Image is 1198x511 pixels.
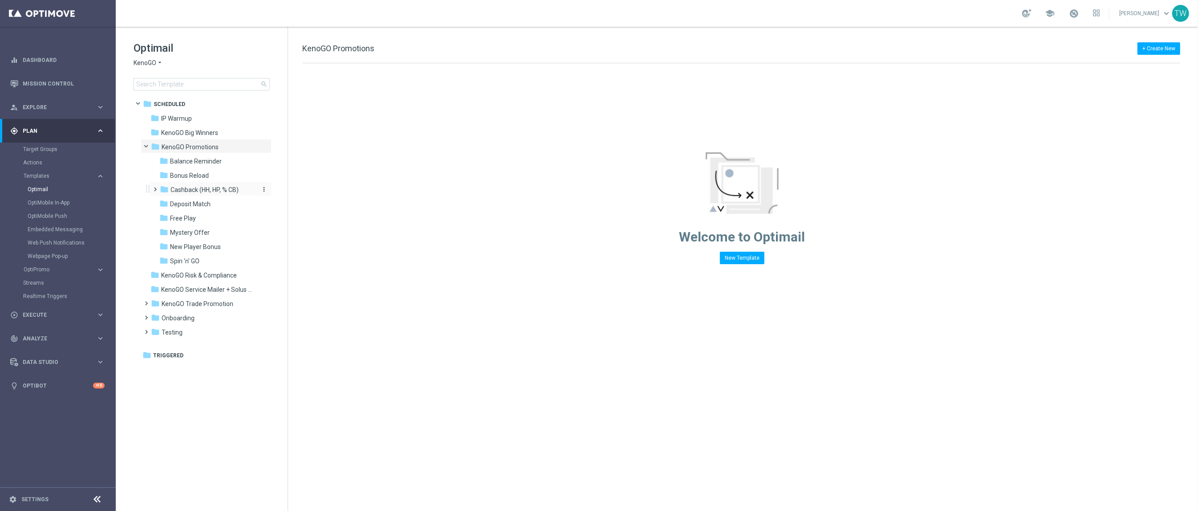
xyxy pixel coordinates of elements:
div: OptiMobile Push [28,209,115,223]
div: TW [1172,5,1189,22]
span: Data Studio [23,360,96,365]
a: Optimail [28,186,93,193]
i: keyboard_arrow_right [96,311,105,319]
span: Welcome to Optimail [679,229,805,245]
span: Plan [23,128,96,134]
i: folder [159,256,168,265]
a: Web Push Notifications [28,239,93,246]
i: folder [160,185,169,194]
div: OptiPromo [24,267,96,272]
span: keyboard_arrow_down [1161,8,1171,18]
div: Realtime Triggers [23,290,115,303]
i: folder [142,351,151,360]
a: OptiMobile Push [28,213,93,220]
i: folder [159,171,168,180]
span: Templates [24,173,87,179]
span: Spin 'n' GO [170,257,199,265]
button: track_changes Analyze keyboard_arrow_right [10,335,105,342]
div: Plan [10,127,96,135]
button: gps_fixed Plan keyboard_arrow_right [10,127,105,135]
span: Explore [23,105,96,110]
a: Streams [23,279,93,286]
i: lightbulb [10,382,18,390]
i: folder [159,242,168,251]
i: keyboard_arrow_right [96,103,105,111]
i: keyboard_arrow_right [96,127,105,135]
i: play_circle_outline [10,311,18,319]
button: equalizer Dashboard [10,57,105,64]
i: folder [150,128,159,137]
span: Triggered [153,352,183,360]
button: Data Studio keyboard_arrow_right [10,359,105,366]
a: Dashboard [23,48,105,72]
a: Target Groups [23,146,93,153]
a: Embedded Messaging [28,226,93,233]
a: OptiMobile In-App [28,199,93,206]
span: school [1045,8,1055,18]
a: Optibot [23,374,93,397]
span: Analyze [23,336,96,341]
div: Embedded Messaging [28,223,115,236]
span: Free Play [170,214,196,222]
button: Mission Control [10,80,105,87]
a: Mission Control [23,72,105,95]
i: keyboard_arrow_right [96,358,105,366]
i: track_changes [10,335,18,343]
div: OptiMobile In-App [28,196,115,209]
button: Templates keyboard_arrow_right [23,172,105,180]
i: gps_fixed [10,127,18,135]
button: + Create New [1137,42,1180,55]
i: equalizer [10,56,18,64]
i: more_vert [260,186,268,193]
button: KenoGO arrow_drop_down [134,59,163,67]
a: [PERSON_NAME]keyboard_arrow_down [1118,7,1172,20]
div: Actions [23,156,115,169]
div: Webpage Pop-up [28,249,115,263]
span: Balance Reminder [170,157,222,165]
span: KenoGO Promotions [162,143,219,151]
i: folder [151,313,160,322]
button: OptiPromo keyboard_arrow_right [23,266,105,273]
div: person_search Explore keyboard_arrow_right [10,104,105,111]
span: IP Warmup [161,114,192,123]
a: Settings [21,497,49,502]
span: Bonus Reload [170,172,209,180]
button: play_circle_outline Execute keyboard_arrow_right [10,311,105,319]
div: Optibot [10,374,105,397]
i: folder [159,213,168,222]
div: Web Push Notifications [28,236,115,249]
div: OptiPromo [23,263,115,276]
i: keyboard_arrow_right [96,334,105,343]
span: KenoGO [134,59,156,67]
span: Scheduled [154,100,185,108]
a: Realtime Triggers [23,293,93,300]
a: Webpage Pop-up [28,253,93,260]
i: keyboard_arrow_right [96,266,105,274]
span: New Player Bonus [170,243,221,251]
div: Analyze [10,335,96,343]
div: lightbulb Optibot +10 [10,382,105,389]
div: Data Studio [10,358,96,366]
i: folder [150,114,159,123]
div: Mission Control [10,72,105,95]
span: Testing [162,328,183,336]
i: folder [151,299,160,308]
i: folder [151,142,160,151]
i: folder [159,228,168,237]
span: KenoGO Trade Promotion [162,300,233,308]
div: Execute [10,311,96,319]
i: arrow_drop_down [156,59,163,67]
div: Target Groups [23,143,115,156]
i: settings [9,495,17,503]
div: Streams [23,276,115,290]
i: folder [143,99,152,108]
span: KenoGO Promotions [302,44,374,53]
div: Templates [23,169,115,263]
h1: Optimail [134,41,270,55]
div: Templates [24,173,96,179]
